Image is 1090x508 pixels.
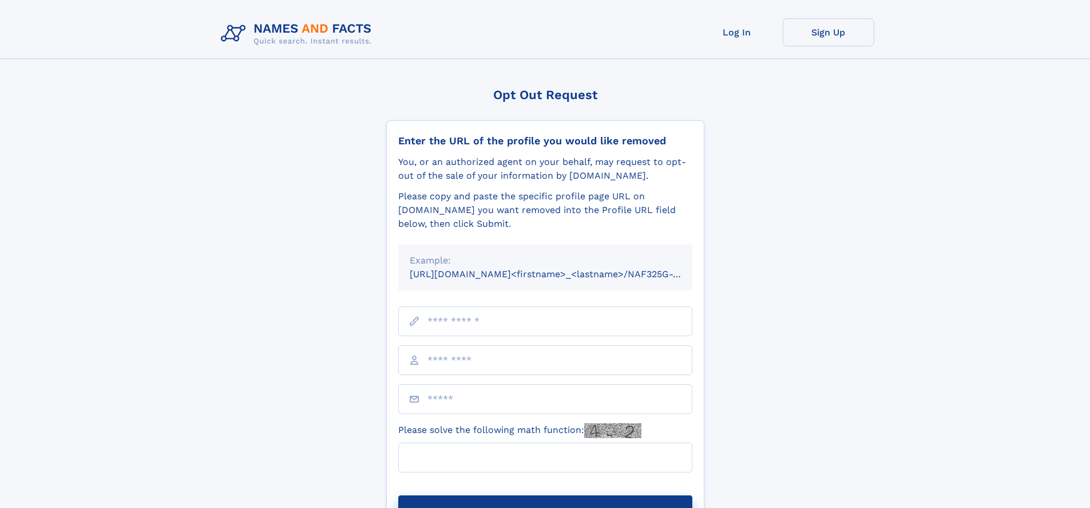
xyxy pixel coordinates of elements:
[398,190,692,231] div: Please copy and paste the specific profile page URL on [DOMAIN_NAME] you want removed into the Pr...
[398,135,692,147] div: Enter the URL of the profile you would like removed
[410,254,681,267] div: Example:
[691,18,783,46] a: Log In
[410,269,714,279] small: [URL][DOMAIN_NAME]<firstname>_<lastname>/NAF325G-xxxxxxxx
[398,423,641,438] label: Please solve the following math function:
[398,155,692,183] div: You, or an authorized agent on your behalf, may request to opt-out of the sale of your informatio...
[216,18,381,49] img: Logo Names and Facts
[783,18,874,46] a: Sign Up
[386,88,704,102] div: Opt Out Request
